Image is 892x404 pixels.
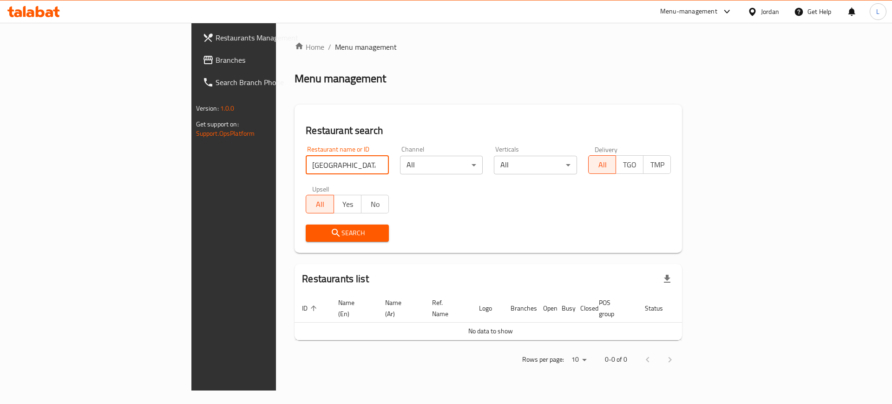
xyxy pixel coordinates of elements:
th: Logo [472,294,503,323]
span: L [876,7,879,17]
a: Restaurants Management [195,26,341,49]
a: Search Branch Phone [195,71,341,93]
th: Busy [554,294,573,323]
table: enhanced table [295,294,718,340]
div: All [494,156,577,174]
span: 1.0.0 [220,102,235,114]
p: 0-0 of 0 [605,354,627,365]
span: No data to show [468,325,513,337]
nav: breadcrumb [295,41,682,53]
th: Closed [573,294,591,323]
label: Delivery [595,146,618,152]
th: Branches [503,294,536,323]
span: Menu management [335,41,397,53]
button: All [588,155,616,174]
button: Yes [334,195,361,213]
p: Rows per page: [522,354,564,365]
span: Get support on: [196,118,239,130]
span: POS group [599,297,626,319]
span: TGO [620,158,640,172]
button: TGO [616,155,643,174]
span: Branches [216,54,333,66]
button: All [306,195,334,213]
input: Search for restaurant name or ID.. [306,156,389,174]
span: ID [302,303,320,314]
span: Restaurants Management [216,32,333,43]
span: Search Branch Phone [216,77,333,88]
h2: Restaurants list [302,272,368,286]
span: Yes [338,198,358,211]
button: Search [306,225,389,242]
span: Ref. Name [432,297,460,319]
h2: Restaurant search [306,124,671,138]
h2: Menu management [295,71,386,86]
div: Jordan [761,7,779,17]
a: Support.OpsPlatform [196,127,255,139]
div: Rows per page: [568,353,590,367]
span: Search [313,227,381,239]
span: Name (En) [338,297,367,319]
div: All [400,156,483,174]
label: Upsell [312,185,329,192]
button: TMP [643,155,671,174]
span: Name (Ar) [385,297,413,319]
span: Version: [196,102,219,114]
button: No [361,195,389,213]
div: Menu-management [660,6,717,17]
span: Status [645,303,675,314]
div: Export file [656,268,678,290]
a: Branches [195,49,341,71]
span: No [365,198,385,211]
span: All [592,158,612,172]
span: TMP [647,158,667,172]
span: All [310,198,330,211]
th: Open [536,294,554,323]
